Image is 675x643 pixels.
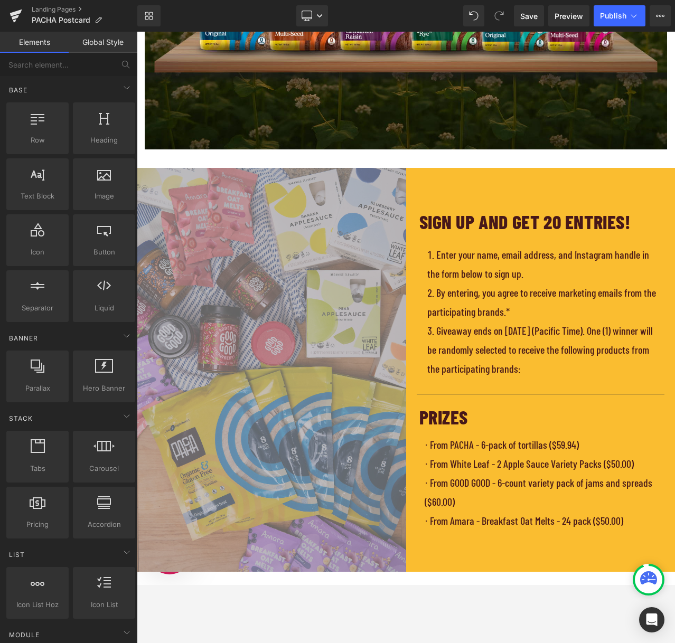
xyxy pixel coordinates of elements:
span: Save [520,11,538,22]
span: Publish [600,12,626,20]
span: Image [76,191,132,202]
div: Open Intercom Messenger [639,607,664,632]
span: Row [10,135,65,146]
span: Icon [10,247,65,258]
span: ⋅ From PACHA - 6-pack of tortillas ($59.94) [288,406,442,419]
button: Publish [594,5,645,26]
span: Banner [8,333,39,343]
span: Preview [555,11,583,22]
a: Global Style [69,32,137,53]
button: Redo [489,5,510,26]
span: ⋅ From GOOD GOOD - 6-count variety pack of jams and spreads ($60.00) [288,445,515,476]
li: Giveaway ends on [DATE] (Pacific Time). One (1) winner will be randomly selected to receive the f... [290,289,523,346]
span: Liquid [76,302,132,314]
span: ⋅ From White Leaf - 2 Apple Sauce Variety Packs ($50.00) [288,425,497,438]
button: More [650,5,671,26]
span: Text Block [10,191,65,202]
span: Heading [76,135,132,146]
li: Enter your name, email address, and Instagram handle in the form below to sign up. [290,213,523,251]
span: Icon List Hoz [10,599,65,610]
span: Separator [10,302,65,314]
span: Parallax [10,383,65,394]
a: Preview [548,5,589,26]
span: Tabs [10,463,65,474]
a: New Library [137,5,161,26]
span: List [8,550,26,560]
span: Pricing [10,519,65,530]
span: Module [8,630,41,640]
span: Button [76,247,132,258]
button: Undo [463,5,484,26]
span: Accordion [76,519,132,530]
span: Base [8,85,29,95]
a: Landing Pages [32,5,137,14]
span: PACHA Postcard [32,16,90,24]
h1: SIGN UP AND GET 20 ENTRIES! [283,178,539,203]
span: ⋅ From Amara - Breakfast Oat Melts - 24 pack ($50.00) [288,483,486,495]
h1: PRIZES [283,373,539,398]
span: Stack [8,413,34,423]
span: Carousel [76,463,132,474]
span: Hero Banner [76,383,132,394]
span: Icon List [76,599,132,610]
li: By entering, you agree to receive marketing emails from the participating brands.* [290,251,523,289]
